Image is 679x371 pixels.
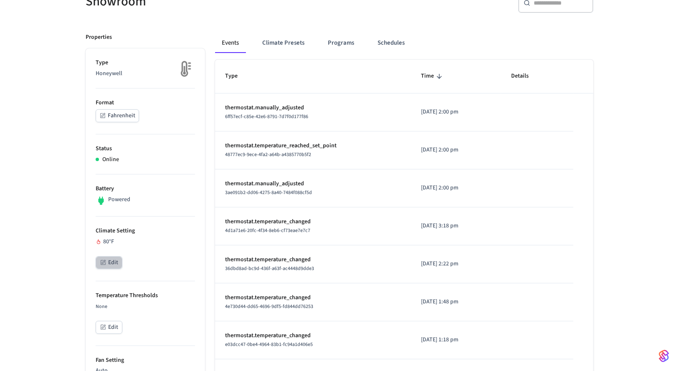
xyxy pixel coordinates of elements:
p: Honeywell [96,69,195,78]
button: Events [215,33,246,53]
p: Type [96,58,195,67]
p: [DATE] 1:48 pm [421,298,491,306]
span: Type [225,70,248,83]
button: Climate Presets [256,33,311,53]
span: e03dcc47-0be4-4964-83b1-fc94a1d406e5 [225,341,313,348]
img: SeamLogoGradient.69752ec5.svg [659,349,669,363]
p: [DATE] 3:18 pm [421,222,491,230]
span: 48777ec9-9ece-4fa2-a64b-a4385770b5f2 [225,151,311,158]
p: [DATE] 2:22 pm [421,260,491,268]
p: [DATE] 2:00 pm [421,108,491,116]
span: Time [421,70,445,83]
p: [DATE] 2:00 pm [421,146,491,154]
span: 3ae091b2-dd06-4275-8a40-7484f088cf5d [225,189,312,196]
p: thermostat.temperature_changed [225,331,401,340]
p: Temperature Thresholds [96,291,195,300]
p: [DATE] 2:00 pm [421,184,491,192]
p: thermostat.temperature_reached_set_point [225,141,401,150]
button: Programs [321,33,361,53]
p: [DATE] 1:18 pm [421,336,491,344]
button: Edit [96,256,122,269]
p: Properties [86,33,112,42]
p: Powered [108,195,130,204]
span: 4d1a71e6-20fc-4f34-8eb6-cf73eae7e7c7 [225,227,310,234]
button: Schedules [371,33,411,53]
p: Format [96,98,195,107]
p: thermostat.temperature_changed [225,255,401,264]
button: Edit [96,321,122,334]
p: thermostat.temperature_changed [225,217,401,226]
p: thermostat.manually_adjusted [225,103,401,112]
p: thermostat.manually_adjusted [225,179,401,188]
img: thermostat_fallback [174,58,195,79]
span: Details [511,70,540,83]
p: Online [102,155,119,164]
span: 4e730d44-dd65-4696-9df5-fd844dd76253 [225,303,313,310]
div: 80 °F [96,237,195,246]
span: 6ff57ecf-c85e-42e6-8791-7d7f0d177f86 [225,113,308,120]
p: Status [96,144,195,153]
p: Climate Setting [96,227,195,235]
button: Fahrenheit [96,109,139,122]
span: None [96,303,107,310]
p: Fan Setting [96,356,195,365]
p: thermostat.temperature_changed [225,293,401,302]
span: 36dbd8ad-bc9d-436f-a63f-ac4448d9dde3 [225,265,314,272]
p: Battery [96,184,195,193]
